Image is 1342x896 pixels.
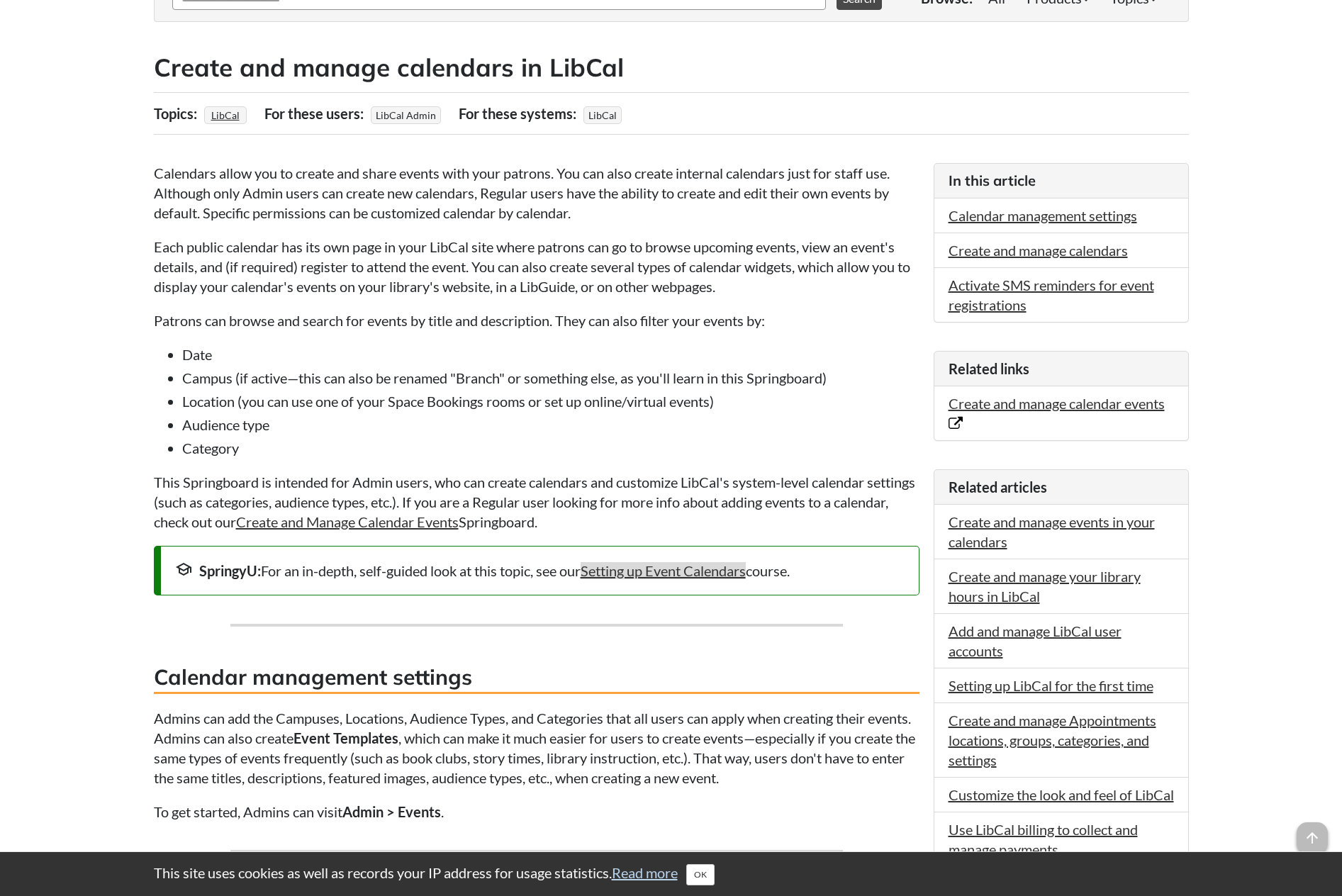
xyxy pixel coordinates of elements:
[154,802,919,822] p: To get started, Admins can visit .
[175,561,905,581] div: For an in-depth, self-guided look at this topic, see our course.
[175,561,192,578] span: school
[182,391,919,411] li: Location (you can use one of your Space Bookings rooms or set up online/virtual events)
[1297,822,1328,853] span: arrow_upward
[154,100,201,127] div: Topics:
[949,478,1047,495] span: Related articles
[209,105,242,125] a: LibCal
[264,100,367,127] div: For these users:
[154,237,919,296] p: Each public calendar has its own page in your LibCal site where patrons can go to browse upcoming...
[154,708,919,788] p: Admins can add the Campuses, Locations, Audience Types, and Categories that all users can apply w...
[612,864,678,881] a: Read more
[182,368,919,388] li: Campus (if active—this can also be renamed "Branch" or something else, as you'll learn in this Sp...
[154,472,919,532] p: This Springboard is intended for Admin users, who can create calendars and customize LibCal's sys...
[182,438,919,458] li: Category
[182,415,919,435] li: Audience type
[342,803,441,820] strong: Admin > Events
[949,207,1137,224] a: Calendar management settings
[949,360,1029,377] span: Related links
[154,163,919,223] p: Calendars allow you to create and share events with your patrons. You can also create internal ca...
[154,50,1189,85] h2: Create and manage calendars in LibCal
[371,106,441,124] span: LibCal Admin
[949,622,1122,659] a: Add and manage LibCal user accounts
[949,395,1165,432] a: Create and manage calendar events
[949,786,1174,803] a: Customize the look and feel of LibCal
[686,864,715,885] button: Close
[583,106,622,124] span: LibCal
[949,568,1141,605] a: Create and manage your library hours in LibCal
[949,242,1128,259] a: Create and manage calendars
[140,863,1203,885] div: This site uses cookies as well as records your IP address for usage statistics.
[949,513,1155,550] a: Create and manage events in your calendars
[1297,824,1328,841] a: arrow_upward
[154,662,919,694] h3: Calendar management settings
[199,562,261,579] strong: SpringyU:
[293,729,398,746] strong: Event Templates
[182,345,919,364] li: Date
[236,513,459,530] a: Create and Manage Calendar Events
[949,712,1156,768] a: Create and manage Appointments locations, groups, categories, and settings
[459,100,580,127] div: For these systems:
[949,677,1153,694] a: Setting up LibCal for the first time
[949,276,1154,313] a: Activate SMS reminders for event registrations
[581,562,746,579] a: Setting up Event Calendars
[949,821,1138,858] a: Use LibCal billing to collect and manage payments
[154,310,919,330] p: Patrons can browse and search for events by title and description. They can also filter your even...
[949,171,1174,191] h3: In this article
